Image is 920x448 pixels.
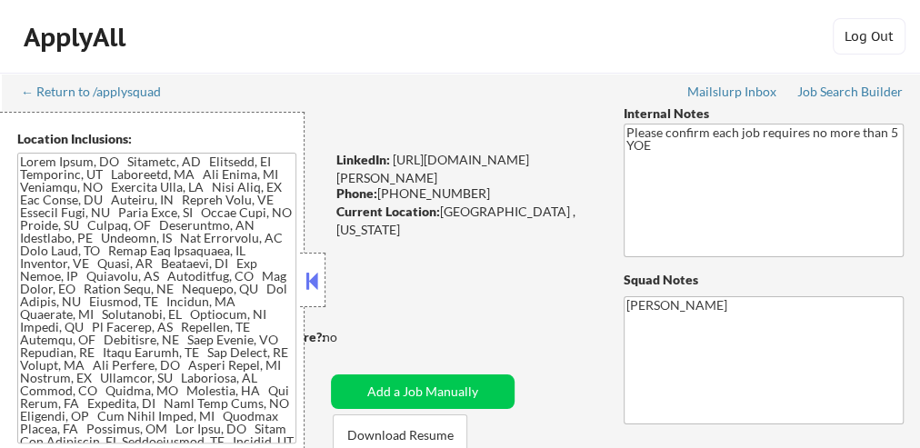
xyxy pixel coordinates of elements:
div: ← Return to /applysquad [21,85,178,98]
div: no [323,328,375,346]
a: ← Return to /applysquad [21,85,178,103]
div: [GEOGRAPHIC_DATA] , [US_STATE] [336,203,594,238]
a: Job Search Builder [797,85,904,103]
div: [PHONE_NUMBER] [336,184,594,203]
div: Location Inclusions: [17,130,297,148]
div: Job Search Builder [797,85,904,98]
div: ApplyAll [24,22,131,53]
strong: Current Location: [336,204,440,219]
button: Log Out [833,18,905,55]
button: Add a Job Manually [331,374,515,409]
strong: Phone: [336,185,377,201]
div: Mailslurp Inbox [687,85,778,98]
a: [URL][DOMAIN_NAME][PERSON_NAME] [336,152,529,185]
div: Squad Notes [624,271,904,289]
a: Mailslurp Inbox [687,85,778,103]
strong: LinkedIn: [336,152,390,167]
div: Internal Notes [624,105,904,123]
